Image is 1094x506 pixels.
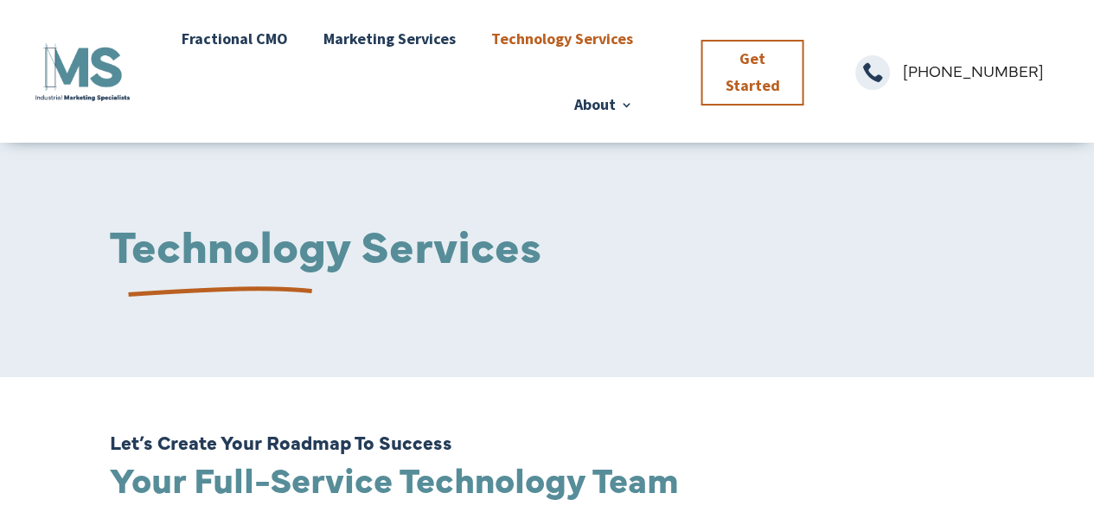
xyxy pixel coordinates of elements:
a: Fractional CMO [182,6,288,72]
h2: Your Full-Service Technology Team [110,460,985,504]
h6: Let’s Create Your Roadmap To Success [110,432,985,460]
a: Marketing Services [323,6,456,72]
a: Get Started [701,40,804,106]
a: Technology Services [491,6,633,72]
a: About [574,72,633,138]
img: underline [110,271,319,315]
span:  [855,55,890,90]
h1: Technology Services [110,221,985,275]
p: [PHONE_NUMBER] [903,55,1061,86]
